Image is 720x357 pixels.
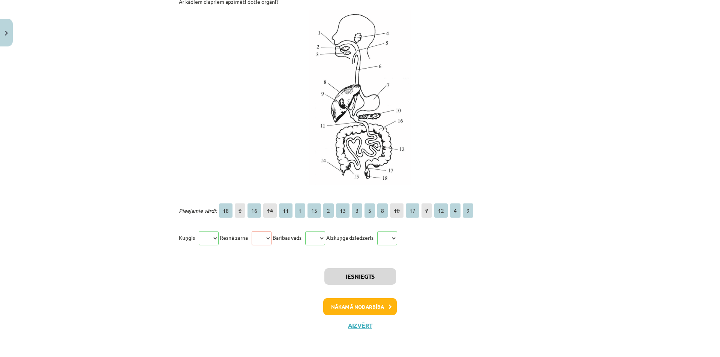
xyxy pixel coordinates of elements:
[364,203,375,218] span: 5
[434,203,448,218] span: 12
[323,203,334,218] span: 2
[179,207,217,214] span: Pieejamie vārdi:
[219,203,232,218] span: 18
[352,203,362,218] span: 3
[406,203,419,218] span: 17
[336,203,349,218] span: 13
[324,268,396,285] button: Iesniegts
[323,298,397,315] button: Nākamā nodarbība
[220,234,250,241] span: Resnā zarna -
[235,203,245,218] span: 6
[273,234,304,241] span: Barības vads -
[421,203,432,218] span: 7
[326,234,376,241] span: Aizkuņģa dziedzeris -
[377,203,388,218] span: 8
[279,203,292,218] span: 11
[463,203,473,218] span: 9
[5,31,8,36] img: icon-close-lesson-0947bae3869378f0d4975bcd49f059093ad1ed9edebbc8119c70593378902aed.svg
[179,234,198,241] span: Kuņģis -
[263,203,277,218] span: 14
[247,203,261,218] span: 16
[295,203,305,218] span: 1
[307,203,321,218] span: 15
[450,203,460,218] span: 4
[390,203,403,218] span: 10
[346,322,374,329] button: Aizvērt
